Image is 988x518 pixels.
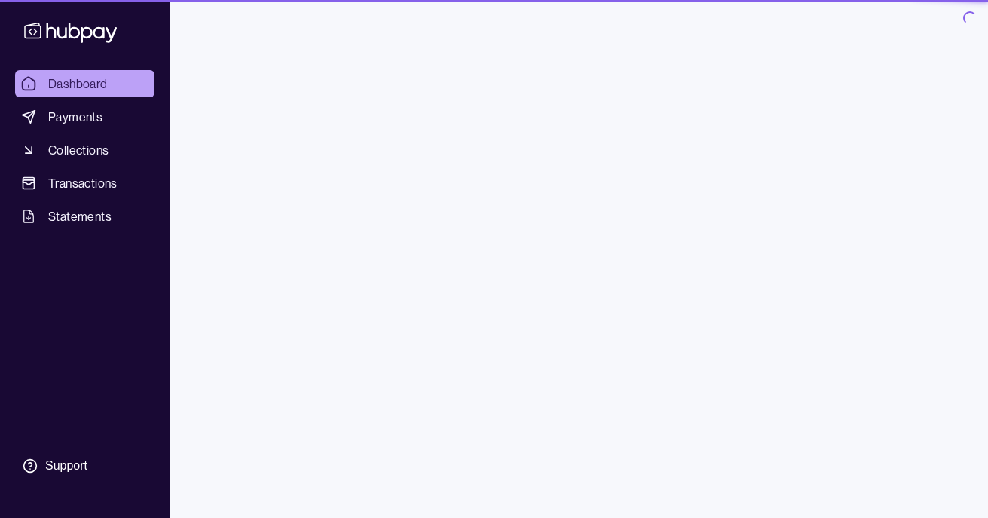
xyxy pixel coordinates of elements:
div: Support [45,458,87,474]
a: Collections [15,136,154,164]
span: Payments [48,108,102,126]
a: Support [15,450,154,482]
span: Dashboard [48,75,108,93]
span: Transactions [48,174,118,192]
a: Payments [15,103,154,130]
span: Collections [48,141,109,159]
a: Transactions [15,170,154,197]
a: Statements [15,203,154,230]
a: Dashboard [15,70,154,97]
span: Statements [48,207,112,225]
